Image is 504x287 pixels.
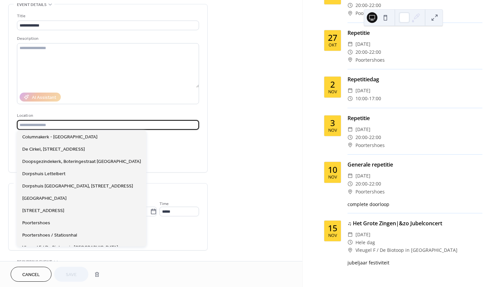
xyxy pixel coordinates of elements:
div: okt [329,43,337,47]
div: Repetitiedag [348,75,482,83]
div: 3 [330,119,335,127]
span: 20:00 [355,1,367,9]
span: 10:00 [355,95,367,103]
div: complete doorloop [348,201,482,208]
span: [GEOGRAPHIC_DATA] [22,195,66,202]
span: 22:00 [369,1,381,9]
div: nov [328,234,337,238]
div: ​ [348,56,353,64]
div: ​ [348,180,353,188]
span: Vleugel F / De Biotoop in [GEOGRAPHIC_DATA] [355,246,457,254]
span: 20:00 [355,133,367,141]
div: ​ [348,1,353,9]
span: - [367,180,369,188]
div: ​ [348,231,353,239]
div: ​ [348,87,353,95]
span: Cancel [22,271,40,278]
span: [DATE] [355,40,370,48]
span: Poortershoes / Statiosnhal [22,232,77,239]
span: - [367,95,369,103]
span: Poortershoes [355,188,385,196]
span: Dorpshuis [GEOGRAPHIC_DATA], [STREET_ADDRESS] [22,183,133,190]
span: De Cirkel, [STREET_ADDRESS] [22,146,85,153]
div: ​ [348,246,353,254]
div: ​ [348,40,353,48]
div: ​ [348,48,353,56]
button: Cancel [11,267,51,282]
span: [DATE] [355,231,370,239]
span: - [367,48,369,56]
div: Location [17,112,198,119]
span: Poortershoes [355,56,385,64]
span: [DATE] [355,125,370,133]
div: nov [328,128,337,133]
span: 17:00 [369,95,381,103]
span: Hele dag [355,239,375,247]
span: Poortershoes [355,9,385,17]
span: Columnakerk - [GEOGRAPHIC_DATA] [22,134,97,141]
div: 15 [328,224,337,232]
span: Event details [17,1,47,8]
div: ​ [348,133,353,141]
span: - [367,1,369,9]
span: [DATE] [355,87,370,95]
div: Title [17,13,198,20]
span: 22:00 [369,133,381,141]
span: Poortershoes [355,141,385,149]
div: nov [328,175,337,179]
div: ​ [348,9,353,17]
div: 10 [328,166,337,174]
div: 2 [330,80,335,89]
div: ​ [348,188,353,196]
span: 20:00 [355,48,367,56]
div: Repetitie [348,114,482,122]
span: 22:00 [369,48,381,56]
div: ​ [348,239,353,247]
div: ​ [348,125,353,133]
span: Doopsgezindekerk, Boteringestraat [GEOGRAPHIC_DATA] [22,158,141,165]
span: 20:00 [355,180,367,188]
div: 27 [328,34,337,42]
div: ♫ Het Grote Zingen|&zo Jubelconcert [348,219,482,227]
div: Description [17,35,198,42]
span: - [367,133,369,141]
div: ​ [348,172,353,180]
div: Generale repetitie [348,161,482,169]
span: 22:00 [369,180,381,188]
span: [STREET_ADDRESS] [22,207,64,214]
div: jubeljaar festiviteit [348,259,482,266]
div: Repetitie [348,29,482,37]
span: [DATE] [355,172,370,180]
div: ​ [348,95,353,103]
span: Recurring event [17,258,52,265]
span: Vleugel F / De Biotoop in [GEOGRAPHIC_DATA] [22,244,118,251]
div: nov [328,90,337,94]
span: Dorpshuis Lettelbert [22,171,65,178]
span: Poortershoes [22,220,50,227]
span: Time [159,200,169,207]
div: ​ [348,141,353,149]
